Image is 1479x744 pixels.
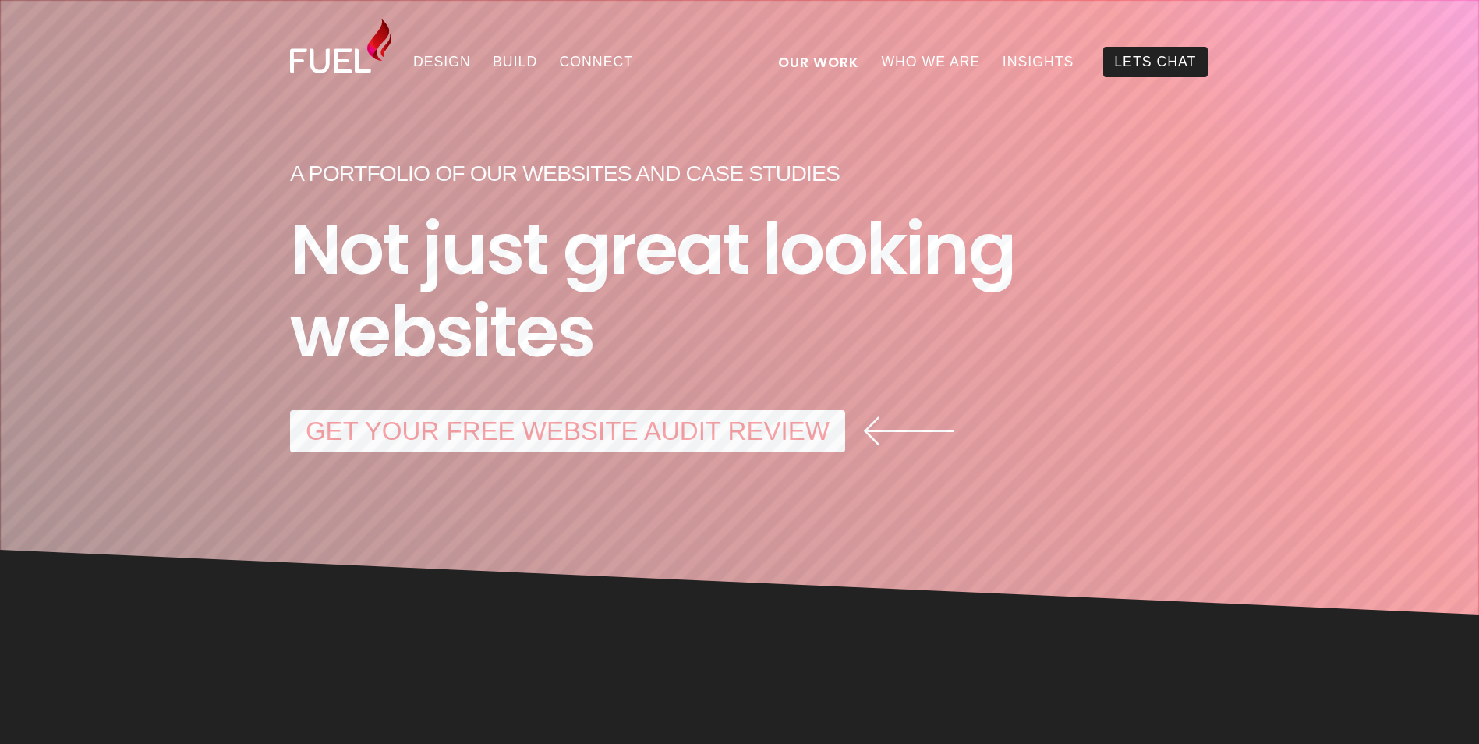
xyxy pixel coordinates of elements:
a: Build [482,47,548,77]
a: Design [402,47,482,77]
a: Who We Are [870,47,991,77]
a: Insights [992,47,1085,77]
a: Our Work [767,47,870,77]
a: Connect [548,47,644,77]
img: Fuel Design Ltd - Website design and development company in North Shore, Auckland [290,19,391,73]
a: Lets Chat [1103,47,1207,77]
